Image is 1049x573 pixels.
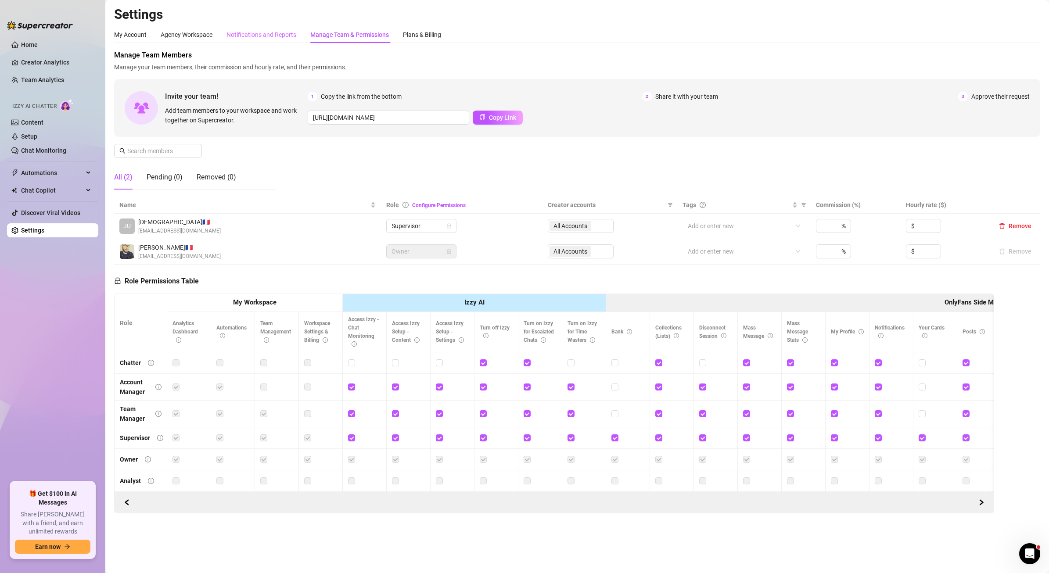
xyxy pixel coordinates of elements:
[114,276,199,286] h5: Role Permissions Table
[120,404,148,423] div: Team Manager
[459,337,464,343] span: info-circle
[15,510,90,536] span: Share [PERSON_NAME] with a friend, and earn unlimited rewards
[120,476,141,486] div: Analyst
[60,99,74,111] img: AI Chatter
[699,325,726,339] span: Disconnect Session
[165,106,304,125] span: Add team members to your workspace and work together on Supercreator.
[15,490,90,507] span: 🎁 Get $100 in AI Messages
[611,329,632,335] span: Bank
[308,92,317,101] span: 1
[21,227,44,234] a: Settings
[124,499,130,505] span: left
[700,202,706,208] span: question-circle
[310,30,389,39] div: Manage Team & Permissions
[120,455,138,464] div: Owner
[114,62,1040,72] span: Manage your team members, their commission and hourly rate, and their permissions.
[473,111,523,125] button: Copy Link
[875,325,905,339] span: Notifications
[114,6,1040,23] h2: Settings
[919,325,945,339] span: Your Cards
[148,360,154,366] span: info-circle
[197,172,236,183] div: Removed (0)
[483,333,489,338] span: info-circle
[655,92,718,101] span: Share it with your team
[801,202,806,208] span: filter
[260,320,291,343] span: Team Management
[402,202,409,208] span: info-circle
[799,198,808,211] span: filter
[901,197,990,214] th: Hourly rate ($)
[721,333,726,338] span: info-circle
[226,30,296,39] div: Notifications and Reports
[743,325,773,339] span: Mass Message
[147,172,183,183] div: Pending (0)
[436,320,464,343] span: Access Izzy Setup - Settings
[321,92,402,101] span: Copy the link from the bottom
[524,320,554,343] span: Turn on Izzy for Escalated Chats
[674,333,679,338] span: info-circle
[590,337,595,343] span: info-circle
[980,329,985,334] span: info-circle
[446,223,452,229] span: lock
[21,41,38,48] a: Home
[683,200,696,210] span: Tags
[145,456,151,462] span: info-circle
[119,148,126,154] span: search
[35,543,61,550] span: Earn now
[161,30,212,39] div: Agency Workspace
[157,435,163,441] span: info-circle
[768,333,773,338] span: info-circle
[7,21,73,30] img: logo-BBDzfeDw.svg
[21,147,66,154] a: Chat Monitoring
[1009,222,1031,229] span: Remove
[148,478,154,484] span: info-circle
[655,325,682,339] span: Collections (Lists)
[11,169,18,176] span: thunderbolt
[304,320,330,343] span: Workspace Settings & Billing
[21,55,91,69] a: Creator Analytics
[64,544,70,550] span: arrow-right
[831,329,864,335] span: My Profile
[233,298,277,306] strong: My Workspace
[348,316,379,347] span: Access Izzy - Chat Monitoring
[464,298,485,306] strong: Izzy AI
[115,294,167,352] th: Role
[479,114,485,120] span: copy
[15,540,90,554] button: Earn nowarrow-right
[114,197,381,214] th: Name
[414,337,420,343] span: info-circle
[21,76,64,83] a: Team Analytics
[120,358,141,368] div: Chatter
[21,133,37,140] a: Setup
[127,146,190,156] input: Search members
[11,187,17,193] img: Chat Copilot
[386,201,399,208] span: Role
[165,91,308,102] span: Invite your team!
[352,341,357,347] span: info-circle
[21,119,43,126] a: Content
[403,30,441,39] div: Plans & Billing
[668,202,673,208] span: filter
[392,219,451,233] span: Supervisor
[138,252,221,261] span: [EMAIL_ADDRESS][DOMAIN_NAME]
[119,200,369,210] span: Name
[138,217,221,227] span: [DEMOGRAPHIC_DATA] 🇫🇷
[995,246,1035,257] button: Remove
[999,223,1005,229] span: delete
[138,227,221,235] span: [EMAIL_ADDRESS][DOMAIN_NAME]
[392,245,451,258] span: Owner
[120,433,150,443] div: Supervisor
[859,329,864,334] span: info-circle
[489,114,516,121] span: Copy Link
[787,320,808,343] span: Mass Message Stats
[446,249,452,254] span: lock
[114,50,1040,61] span: Manage Team Members
[412,202,466,208] a: Configure Permissions
[802,337,808,343] span: info-circle
[176,337,181,343] span: info-circle
[120,377,148,397] div: Account Manager
[120,495,134,509] button: Scroll Forward
[21,209,80,216] a: Discover Viral Videos
[666,198,675,211] span: filter
[155,384,162,390] span: info-circle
